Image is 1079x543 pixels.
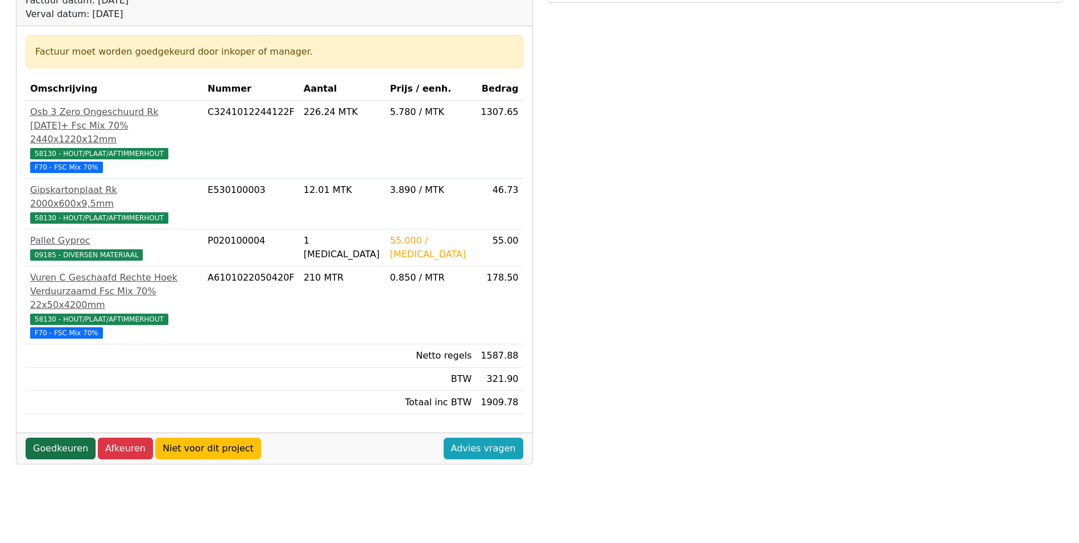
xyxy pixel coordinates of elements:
[30,105,199,146] div: Osb 3 Zero Ongeschuurd Rk [DATE]+ Fsc Mix 70% 2440x1220x12mm
[476,77,523,101] th: Bedrag
[386,368,477,391] td: BTW
[304,105,381,119] div: 226.24 MTK
[390,234,472,261] div: 55.000 / [MEDICAL_DATA]
[476,101,523,179] td: 1307.65
[30,249,143,261] span: 09185 - DIVERSEN MATERIAAL
[476,344,523,368] td: 1587.88
[98,438,153,459] a: Afkeuren
[304,234,381,261] div: 1 [MEDICAL_DATA]
[476,229,523,266] td: 55.00
[476,179,523,229] td: 46.73
[30,183,199,224] a: Gipskartonplaat Rk 2000x600x9,5mm58130 - HOUT/PLAAT/AFTIMMERHOUT
[299,77,386,101] th: Aantal
[30,327,103,339] span: F70 - FSC Mix 70%
[203,179,299,229] td: E530100003
[203,266,299,344] td: A6101022050420F
[444,438,523,459] a: Advies vragen
[476,391,523,414] td: 1909.78
[30,183,199,211] div: Gipskartonplaat Rk 2000x600x9,5mm
[386,391,477,414] td: Totaal inc BTW
[390,183,472,197] div: 3.890 / MTK
[30,234,199,248] div: Pallet Gyproc
[30,105,199,174] a: Osb 3 Zero Ongeschuurd Rk [DATE]+ Fsc Mix 70% 2440x1220x12mm58130 - HOUT/PLAAT/AFTIMMERHOUT F70 -...
[386,77,477,101] th: Prijs / eenh.
[26,77,203,101] th: Omschrijving
[30,148,168,159] span: 58130 - HOUT/PLAAT/AFTIMMERHOUT
[203,77,299,101] th: Nummer
[30,314,168,325] span: 58130 - HOUT/PLAAT/AFTIMMERHOUT
[30,234,199,261] a: Pallet Gyproc09185 - DIVERSEN MATERIAAL
[30,271,199,339] a: Vuren C Geschaafd Rechte Hoek Verduurzaamd Fsc Mix 70% 22x50x4200mm58130 - HOUT/PLAAT/AFTIMMERHOU...
[30,212,168,224] span: 58130 - HOUT/PLAAT/AFTIMMERHOUT
[203,229,299,266] td: P020100004
[30,162,103,173] span: F70 - FSC Mix 70%
[155,438,261,459] a: Niet voor dit project
[386,344,477,368] td: Netto regels
[476,368,523,391] td: 321.90
[26,7,299,21] div: Verval datum: [DATE]
[203,101,299,179] td: C3241012244122F
[304,271,381,285] div: 210 MTR
[304,183,381,197] div: 12.01 MTK
[476,266,523,344] td: 178.50
[390,105,472,119] div: 5.780 / MTK
[30,271,199,312] div: Vuren C Geschaafd Rechte Hoek Verduurzaamd Fsc Mix 70% 22x50x4200mm
[35,45,514,59] div: Factuur moet worden goedgekeurd door inkoper of manager.
[390,271,472,285] div: 0.850 / MTR
[26,438,96,459] a: Goedkeuren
